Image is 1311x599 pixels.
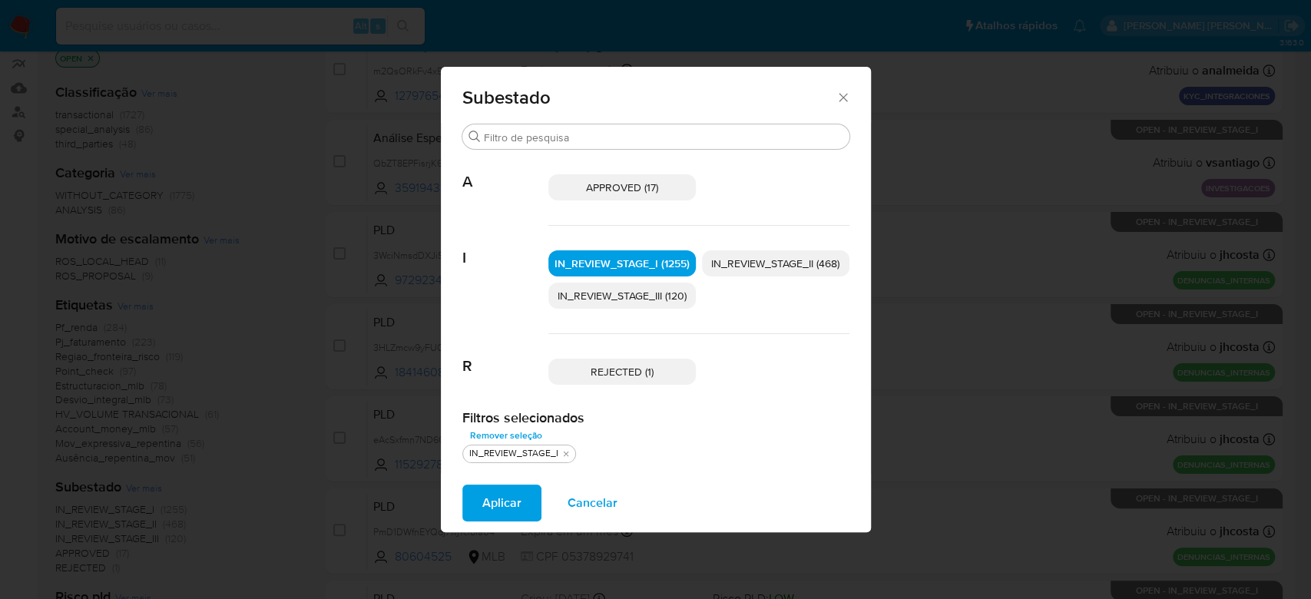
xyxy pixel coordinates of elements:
[466,447,561,460] div: IN_REVIEW_STAGE_I
[558,288,687,303] span: IN_REVIEW_STAGE_III (120)
[548,485,637,521] button: Cancelar
[702,250,849,276] div: IN_REVIEW_STAGE_II (468)
[548,283,696,309] div: IN_REVIEW_STAGE_III (120)
[591,364,654,379] span: REJECTED (1)
[462,88,836,107] span: Subestado
[484,131,843,144] input: Filtro de pesquisa
[555,256,690,271] span: IN_REVIEW_STAGE_I (1255)
[711,256,839,271] span: IN_REVIEW_STAGE_II (468)
[560,448,572,460] button: quitar IN_REVIEW_STAGE_I
[462,334,548,376] span: R
[462,150,548,191] span: A
[462,426,550,445] button: Remover seleção
[482,486,521,520] span: Aplicar
[462,485,541,521] button: Aplicar
[586,180,658,195] span: APPROVED (17)
[462,409,849,426] h2: Filtros selecionados
[548,359,696,385] div: REJECTED (1)
[548,174,696,200] div: APPROVED (17)
[468,131,481,143] button: Buscar
[568,486,617,520] span: Cancelar
[462,226,548,267] span: I
[470,428,542,443] span: Remover seleção
[548,250,696,276] div: IN_REVIEW_STAGE_I (1255)
[836,90,849,104] button: Fechar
